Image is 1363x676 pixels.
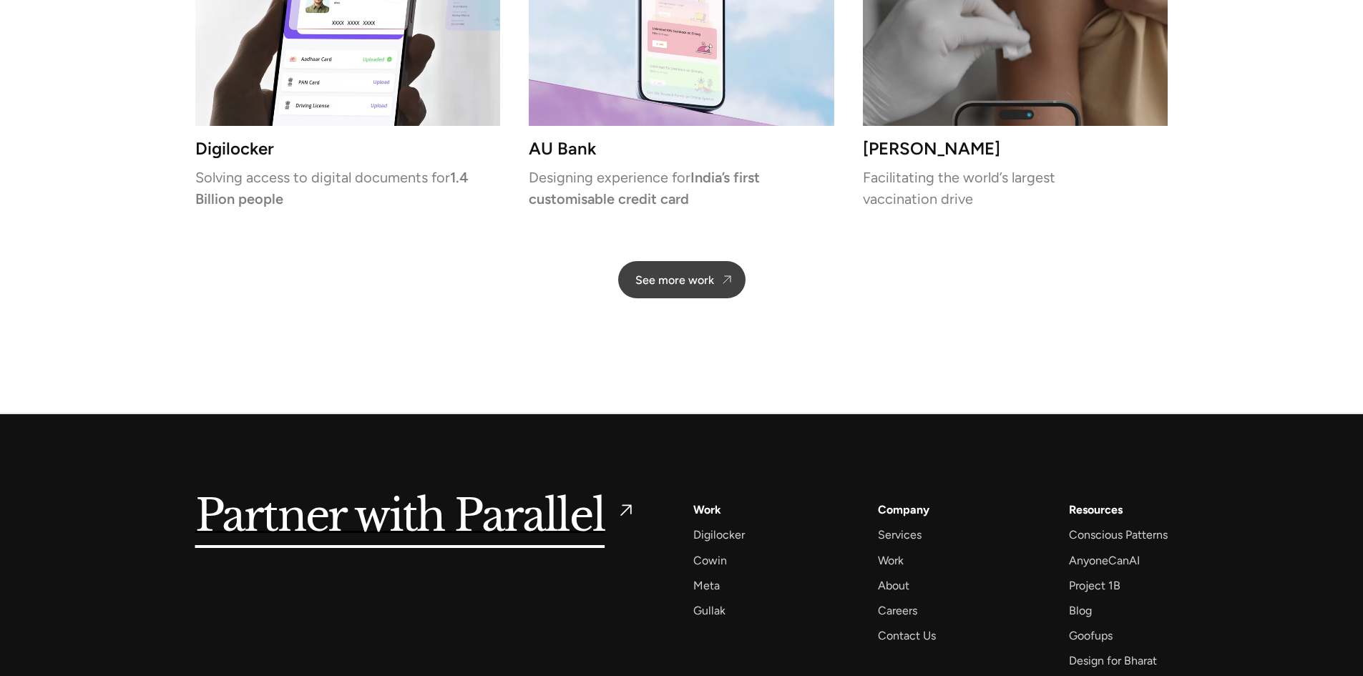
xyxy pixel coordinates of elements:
a: Company [878,500,929,519]
a: Project 1B [1069,576,1120,595]
a: Careers [878,601,917,620]
div: See more work [635,273,714,287]
h5: Partner with Parallel [195,500,605,533]
a: Design for Bharat [1069,651,1157,670]
a: Contact Us [878,626,936,645]
a: Cowin [693,551,727,570]
div: Resources [1069,500,1123,519]
a: Digilocker [693,525,745,544]
a: Work [878,551,904,570]
a: About [878,576,909,595]
a: Conscious Patterns [1069,525,1168,544]
a: Partner with Parallel [195,500,637,533]
p: Designing experience for [529,172,834,204]
a: Services [878,525,922,544]
a: AnyoneCanAI [1069,551,1140,570]
a: Gullak [693,601,726,620]
p: Facilitating the world’s largest vaccination drive [863,172,1168,204]
a: Blog [1069,601,1092,620]
p: Solving access to digital documents for [195,172,501,204]
h3: [PERSON_NAME] [863,143,1168,155]
a: Meta [693,576,720,595]
a: Work [693,500,721,519]
a: Goofups [1069,626,1113,645]
h3: Digilocker [195,143,501,155]
h3: AU Bank [529,143,834,155]
a: See more work [618,261,746,298]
